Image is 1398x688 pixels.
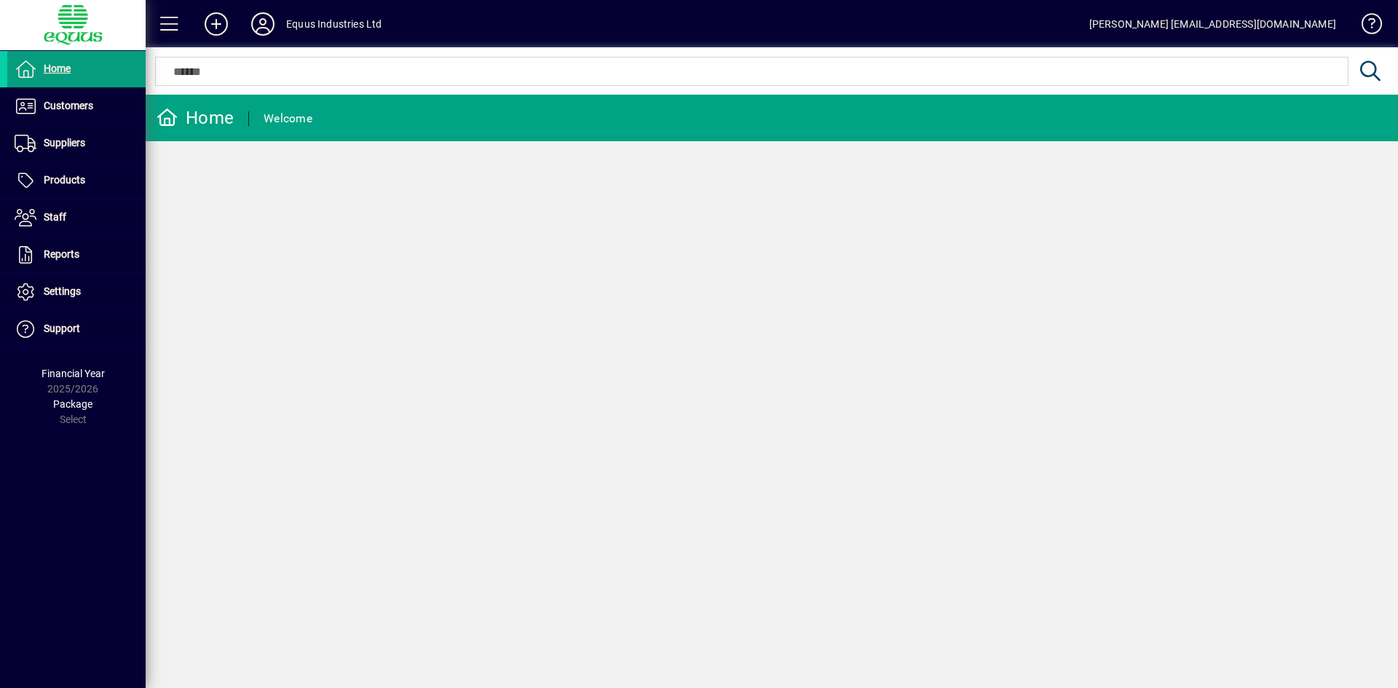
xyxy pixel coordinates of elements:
a: Products [7,162,146,199]
span: Reports [44,248,79,260]
span: Support [44,323,80,334]
span: Package [53,398,92,410]
span: Products [44,174,85,186]
span: Home [44,63,71,74]
div: [PERSON_NAME] [EMAIL_ADDRESS][DOMAIN_NAME] [1089,12,1336,36]
div: Home [157,106,234,130]
a: Knowledge Base [1351,3,1380,50]
span: Financial Year [42,368,105,379]
a: Reports [7,237,146,273]
span: Staff [44,211,66,223]
a: Support [7,311,146,347]
a: Staff [7,199,146,236]
div: Welcome [264,107,312,130]
a: Settings [7,274,146,310]
div: Equus Industries Ltd [286,12,382,36]
button: Add [193,11,240,37]
span: Customers [44,100,93,111]
a: Suppliers [7,125,146,162]
span: Suppliers [44,137,85,149]
a: Customers [7,88,146,124]
span: Settings [44,285,81,297]
button: Profile [240,11,286,37]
